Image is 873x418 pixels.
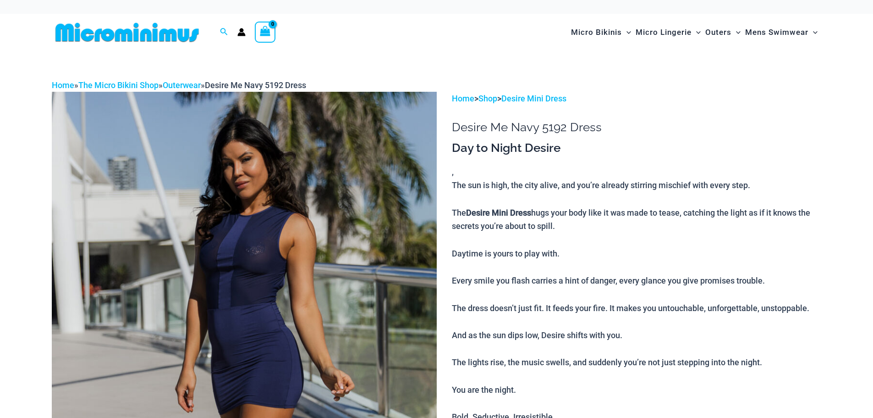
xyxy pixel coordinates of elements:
b: Desire Mini Dress [466,208,531,217]
span: Menu Toggle [692,21,701,44]
span: Menu Toggle [622,21,631,44]
p: > > [452,92,821,106]
a: Home [452,94,474,103]
span: Micro Lingerie [636,21,692,44]
a: Desire Mini Dress [501,94,566,103]
span: Menu Toggle [808,21,818,44]
img: MM SHOP LOGO FLAT [52,22,203,43]
a: Search icon link [220,27,228,38]
a: Shop [478,94,497,103]
a: View Shopping Cart, empty [255,22,276,43]
a: Outerwear [163,80,201,90]
a: Mens SwimwearMenu ToggleMenu Toggle [743,18,820,46]
a: Micro LingerieMenu ToggleMenu Toggle [633,18,703,46]
a: Home [52,80,74,90]
span: Outers [705,21,731,44]
h1: Desire Me Navy 5192 Dress [452,120,821,134]
span: Desire Me Navy 5192 Dress [205,80,306,90]
a: Micro BikinisMenu ToggleMenu Toggle [569,18,633,46]
a: Account icon link [237,28,246,36]
h3: Day to Night Desire [452,140,821,156]
span: » » » [52,80,306,90]
a: The Micro Bikini Shop [78,80,159,90]
span: Micro Bikinis [571,21,622,44]
span: Mens Swimwear [745,21,808,44]
span: Menu Toggle [731,21,741,44]
nav: Site Navigation [567,17,822,48]
a: OutersMenu ToggleMenu Toggle [703,18,743,46]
